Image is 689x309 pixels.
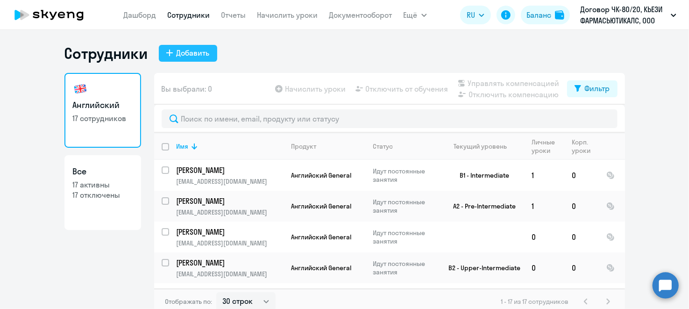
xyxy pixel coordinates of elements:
[177,165,282,175] p: [PERSON_NAME]
[565,222,599,252] td: 0
[373,259,437,276] p: Идут постоянные занятия
[532,138,558,155] div: Личные уроки
[73,99,133,111] h3: Английский
[291,264,352,272] span: Английский General
[575,4,681,26] button: Договор ЧК-80/20, КЬЕЗИ ФАРМАСЬЮТИКАЛС, ООО
[177,177,284,186] p: [EMAIL_ADDRESS][DOMAIN_NAME]
[454,142,507,151] div: Текущий уровень
[404,9,418,21] span: Ещё
[257,10,318,20] a: Начислить уроки
[64,73,141,148] a: Английский17 сотрудников
[177,142,189,151] div: Имя
[460,6,491,24] button: RU
[162,109,618,128] input: Поиск по имени, email, продукту или статусу
[438,252,525,283] td: B2 - Upper-Intermediate
[525,160,565,191] td: 1
[291,202,352,210] span: Английский General
[177,196,282,206] p: [PERSON_NAME]
[177,165,284,175] a: [PERSON_NAME]
[555,10,564,20] img: balance
[159,45,217,62] button: Добавить
[291,142,317,151] div: Продукт
[329,10,392,20] a: Документооборот
[526,9,551,21] div: Баланс
[73,190,133,200] p: 17 отключены
[73,165,133,178] h3: Все
[501,297,569,306] span: 1 - 17 из 17 сотрудников
[525,191,565,222] td: 1
[438,191,525,222] td: A2 - Pre-Intermediate
[438,160,525,191] td: B1 - Intermediate
[467,9,475,21] span: RU
[177,227,282,237] p: [PERSON_NAME]
[177,258,282,268] p: [PERSON_NAME]
[177,258,284,268] a: [PERSON_NAME]
[404,6,427,24] button: Ещё
[532,138,564,155] div: Личные уроки
[521,6,570,24] button: Балансbalance
[291,171,352,180] span: Английский General
[373,198,437,215] p: Идут постоянные занятия
[565,191,599,222] td: 0
[373,229,437,245] p: Идут постоянные занятия
[64,155,141,230] a: Все17 активны17 отключены
[73,180,133,190] p: 17 активны
[177,239,284,247] p: [EMAIL_ADDRESS][DOMAIN_NAME]
[572,138,598,155] div: Корп. уроки
[177,227,284,237] a: [PERSON_NAME]
[177,270,284,278] p: [EMAIL_ADDRESS][DOMAIN_NAME]
[73,113,133,123] p: 17 сотрудников
[291,142,365,151] div: Продукт
[373,142,437,151] div: Статус
[525,252,565,283] td: 0
[177,142,284,151] div: Имя
[585,83,610,94] div: Фильтр
[373,167,437,184] p: Идут постоянные занятия
[177,47,210,58] div: Добавить
[124,10,156,20] a: Дашборд
[572,138,592,155] div: Корп. уроки
[567,80,618,97] button: Фильтр
[165,297,213,306] span: Отображать по:
[177,196,284,206] a: [PERSON_NAME]
[565,160,599,191] td: 0
[525,222,565,252] td: 0
[373,142,393,151] div: Статус
[580,4,667,26] p: Договор ЧК-80/20, КЬЕЗИ ФАРМАСЬЮТИКАЛС, ООО
[221,10,246,20] a: Отчеты
[73,81,88,96] img: english
[64,44,148,63] h1: Сотрудники
[177,208,284,216] p: [EMAIL_ADDRESS][DOMAIN_NAME]
[162,83,213,94] span: Вы выбрали: 0
[291,233,352,241] span: Английский General
[168,10,210,20] a: Сотрудники
[445,142,524,151] div: Текущий уровень
[565,252,599,283] td: 0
